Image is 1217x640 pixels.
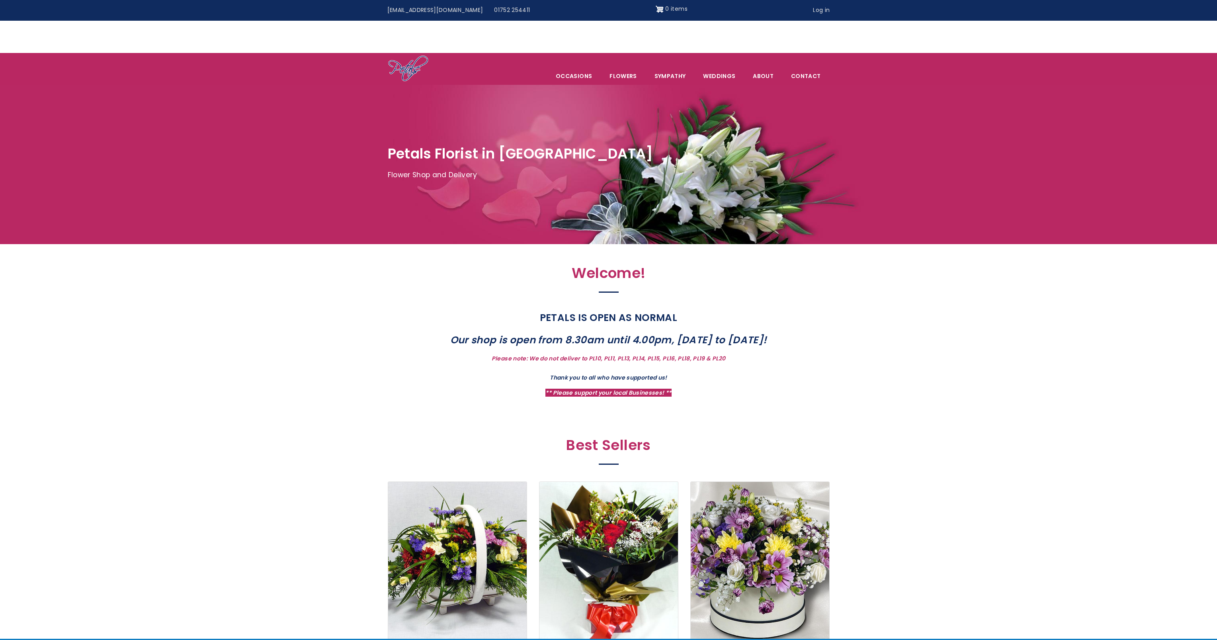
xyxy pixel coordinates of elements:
[656,3,688,16] a: Shopping cart 0 items
[547,68,600,84] span: Occasions
[665,5,687,13] span: 0 items
[744,68,782,84] a: About
[388,169,830,181] p: Flower Shop and Delivery
[388,144,653,163] span: Petals Florist in [GEOGRAPHIC_DATA]
[540,311,677,325] strong: PETALS IS OPEN AS NORMAL
[436,265,782,286] h2: Welcome!
[488,3,535,18] a: 01752 254411
[436,437,782,458] h2: Best Sellers
[388,55,429,83] img: Home
[492,354,725,362] strong: Please note: We do not deliver to PL10, PL11, PL13, PL14, PL15, PL16, PL18, PL19 & PL20
[695,68,744,84] span: Weddings
[550,374,667,382] strong: Thank you to all who have supported us!
[545,389,671,397] strong: ** Please support your local Businesses! **
[382,3,489,18] a: [EMAIL_ADDRESS][DOMAIN_NAME]
[783,68,829,84] a: Contact
[807,3,835,18] a: Log in
[601,68,645,84] a: Flowers
[656,3,664,16] img: Shopping cart
[646,68,694,84] a: Sympathy
[450,333,767,347] strong: Our shop is open from 8.30am until 4.00pm, [DATE] to [DATE]!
